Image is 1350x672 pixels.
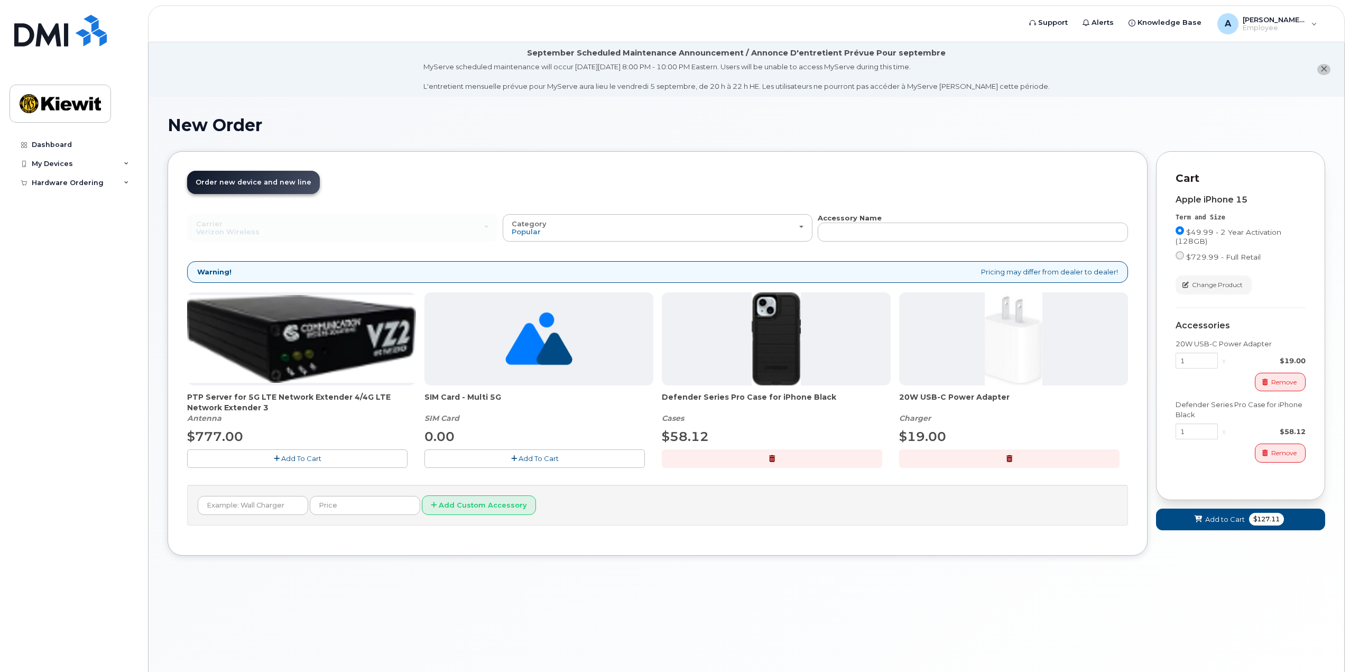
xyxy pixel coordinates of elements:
[1230,356,1306,366] div: $19.00
[1176,195,1306,205] div: Apple iPhone 15
[1271,448,1297,458] span: Remove
[1218,427,1230,437] div: x
[424,413,459,423] em: SIM Card
[1230,427,1306,437] div: $58.12
[662,429,709,444] span: $58.12
[187,261,1128,283] div: Pricing may differ from dealer to dealer!
[187,413,221,423] em: Antenna
[899,392,1128,424] div: 20W USB-C Power Adapter
[1176,321,1306,330] div: Accessories
[187,295,416,382] img: Casa_Sysem.png
[505,292,572,385] img: no_image_found-2caef05468ed5679b831cfe6fc140e25e0c280774317ffc20a367ab7fd17291e.png
[196,178,311,186] span: Order new device and new line
[662,392,891,424] div: Defender Series Pro Case for iPhone Black
[512,227,541,236] span: Popular
[527,48,946,59] div: September Scheduled Maintenance Announcement / Annonce D'entretient Prévue Pour septembre
[310,496,420,515] input: Price
[187,429,243,444] span: $777.00
[198,496,308,515] input: Example: Wall Charger
[985,292,1042,385] img: apple20w.jpg
[899,413,931,423] em: Charger
[1176,251,1184,260] input: $729.99 - Full Retail
[519,454,559,463] span: Add To Cart
[168,116,1325,134] h1: New Order
[1205,514,1245,524] span: Add to Cart
[818,214,882,222] strong: Accessory Name
[1176,226,1184,235] input: $49.99 - 2 Year Activation (128GB)
[187,392,416,424] div: PTP Server for 5G LTE Network Extender 4/4G LTE Network Extender 3
[1156,509,1325,530] button: Add to Cart $127.11
[662,392,891,413] span: Defender Series Pro Case for iPhone Black
[1218,356,1230,366] div: x
[899,392,1128,413] span: 20W USB-C Power Adapter
[187,449,408,468] button: Add To Cart
[1317,64,1330,75] button: close notification
[197,267,232,277] strong: Warning!
[1192,280,1243,290] span: Change Product
[423,62,1050,91] div: MyServe scheduled maintenance will occur [DATE][DATE] 8:00 PM - 10:00 PM Eastern. Users will be u...
[1304,626,1342,664] iframe: Messenger Launcher
[187,392,416,413] span: PTP Server for 5G LTE Network Extender 4/4G LTE Network Extender 3
[1271,378,1297,387] span: Remove
[424,449,645,468] button: Add To Cart
[1176,171,1306,186] p: Cart
[1176,228,1281,245] span: $49.99 - 2 Year Activation (128GB)
[1255,444,1306,462] button: Remove
[1176,213,1306,222] div: Term and Size
[1176,400,1306,419] div: Defender Series Pro Case for iPhone Black
[281,454,321,463] span: Add To Cart
[512,219,547,228] span: Category
[899,429,946,444] span: $19.00
[1255,373,1306,391] button: Remove
[1249,513,1284,526] span: $127.11
[503,214,813,242] button: Category Popular
[752,292,801,385] img: defenderiphone14.png
[424,392,653,413] span: SIM Card - Multi 5G
[424,429,455,444] span: 0.00
[1186,253,1261,261] span: $729.99 - Full Retail
[1176,275,1252,294] button: Change Product
[1176,339,1306,349] div: 20W USB-C Power Adapter
[424,392,653,424] div: SIM Card - Multi 5G
[662,413,684,423] em: Cases
[422,495,536,515] button: Add Custom Accessory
